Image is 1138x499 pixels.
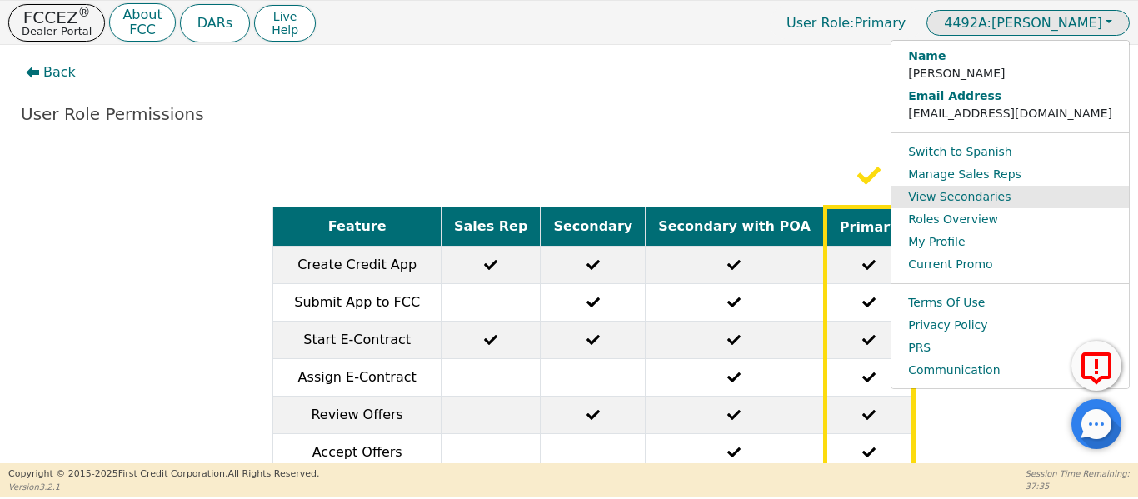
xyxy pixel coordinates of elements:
[8,4,105,42] button: FCCEZ®Dealer Portal
[891,231,1129,253] a: My Profile
[908,47,1112,65] strong: Name
[122,23,162,37] p: FCC
[286,292,428,312] div: Submit App to FCC
[109,3,175,42] button: AboutFCC
[22,9,92,26] p: FCCEZ
[944,15,1102,31] span: [PERSON_NAME]
[286,405,428,425] div: Review Offers
[891,186,1129,208] a: View Secondaries
[944,15,991,31] span: 4492A:
[1026,467,1130,480] p: Session Time Remaining:
[908,87,1112,105] strong: Email Address
[891,292,1129,314] a: Terms Of Use
[43,62,76,82] span: Back
[891,359,1129,382] a: Communication
[1071,341,1121,391] button: Report Error to FCC
[646,207,826,247] th: Secondary with POA
[180,4,250,42] button: DARs
[8,481,319,493] p: Version 3.2.1
[286,330,428,350] div: Start E-Contract
[286,367,428,387] div: Assign E-Contract
[227,468,319,479] span: All Rights Reserved.
[770,7,922,39] p: Primary
[891,163,1129,186] a: Manage Sales Reps
[1026,480,1130,492] p: 37:35
[286,255,428,275] div: Create Credit App
[273,207,442,247] th: Feature
[891,141,1129,163] a: Switch to Spanish
[926,10,1130,36] button: 4492A:[PERSON_NAME]
[908,47,1112,82] p: [PERSON_NAME]
[8,467,319,482] p: Copyright © 2015- 2025 First Credit Corporation.
[78,5,91,20] sup: ®
[891,253,1129,276] a: Current Promo
[122,8,162,22] p: About
[926,10,1130,36] a: 4492A:[PERSON_NAME]Name[PERSON_NAME]Email Address[EMAIL_ADDRESS][DOMAIN_NAME]Switch to SpanishMan...
[786,15,854,31] span: User Role :
[286,442,428,462] div: Accept Offers
[541,207,646,247] th: Secondary
[825,207,913,247] th: Primary
[21,104,1117,124] h2: User Role Permissions
[891,208,1129,231] a: Roles Overview
[272,23,298,37] span: Help
[22,26,92,37] p: Dealer Portal
[12,53,89,92] button: Back
[272,10,298,23] span: Live
[891,314,1129,337] a: Privacy Policy
[908,87,1112,122] p: [EMAIL_ADDRESS][DOMAIN_NAME]
[254,5,316,42] button: LiveHelp
[770,7,922,39] a: User Role:Primary
[891,337,1129,359] a: PRS
[442,207,541,247] th: Sales Rep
